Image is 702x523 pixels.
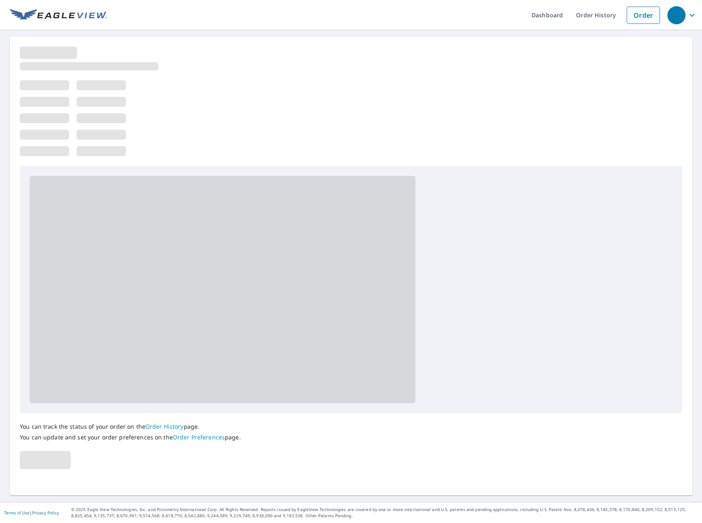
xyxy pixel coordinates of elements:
a: Privacy Policy [32,510,59,516]
p: | [4,510,59,515]
a: Order Preferences [173,433,225,441]
p: You can update and set your order preferences on the page. [20,434,241,441]
a: Order [627,7,660,24]
img: EV Logo [10,9,107,21]
p: You can track the status of your order on the page. [20,423,241,430]
p: © 2025 Eagle View Technologies, Inc. and Pictometry International Corp. All Rights Reserved. Repo... [71,507,698,519]
a: Order History [145,423,184,430]
a: Terms of Use [4,510,30,516]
